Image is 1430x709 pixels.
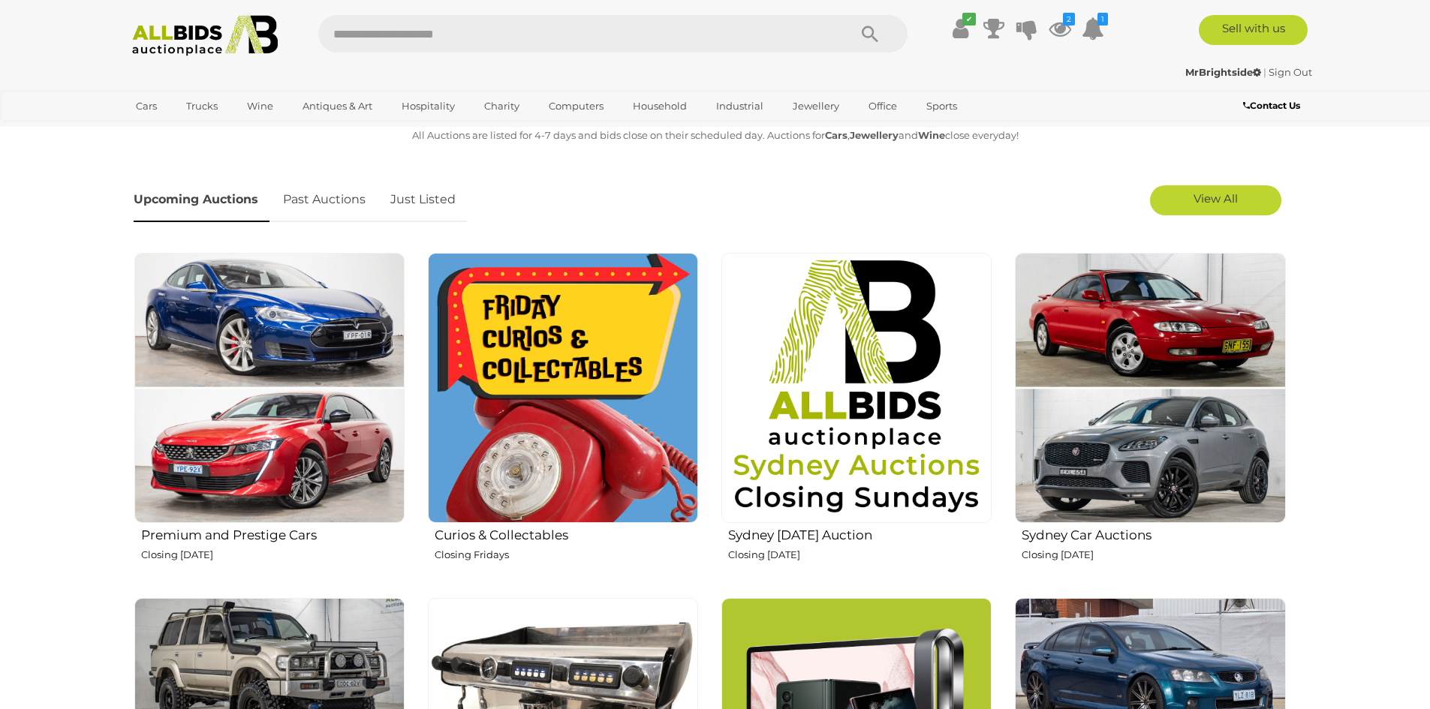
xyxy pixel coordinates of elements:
[141,546,405,563] p: Closing [DATE]
[134,178,269,222] a: Upcoming Auctions
[1014,252,1285,586] a: Sydney Car Auctions Closing [DATE]
[623,94,697,119] a: Household
[1199,15,1308,45] a: Sell with us
[859,94,907,119] a: Office
[1097,13,1108,26] i: 1
[474,94,529,119] a: Charity
[134,252,405,586] a: Premium and Prestige Cars Closing [DATE]
[1243,100,1300,111] b: Contact Us
[1150,185,1281,215] a: View All
[428,253,698,523] img: Curios & Collectables
[539,94,613,119] a: Computers
[950,15,972,42] a: ✔
[706,94,773,119] a: Industrial
[1015,253,1285,523] img: Sydney Car Auctions
[1194,191,1238,206] span: View All
[918,129,945,141] strong: Wine
[379,178,467,222] a: Just Listed
[134,127,1297,144] p: All Auctions are listed for 4-7 days and bids close on their scheduled day. Auctions for , and cl...
[728,546,992,563] p: Closing [DATE]
[1185,66,1263,78] a: MrBrightside
[721,252,992,586] a: Sydney [DATE] Auction Closing [DATE]
[293,94,382,119] a: Antiques & Art
[392,94,465,119] a: Hospitality
[1063,13,1075,26] i: 2
[435,524,698,542] h2: Curios & Collectables
[1022,546,1285,563] p: Closing [DATE]
[134,253,405,523] img: Premium and Prestige Cars
[1022,524,1285,542] h2: Sydney Car Auctions
[126,94,167,119] a: Cars
[783,94,849,119] a: Jewellery
[1243,98,1304,114] a: Contact Us
[141,524,405,542] h2: Premium and Prestige Cars
[1082,15,1104,42] a: 1
[272,178,377,222] a: Past Auctions
[962,13,976,26] i: ✔
[124,15,287,56] img: Allbids.com.au
[850,129,899,141] strong: Jewellery
[825,129,847,141] strong: Cars
[728,524,992,542] h2: Sydney [DATE] Auction
[721,253,992,523] img: Sydney Sunday Auction
[435,546,698,563] p: Closing Fridays
[832,15,908,53] button: Search
[176,94,227,119] a: Trucks
[1185,66,1261,78] strong: MrBrightside
[1049,15,1071,42] a: 2
[237,94,283,119] a: Wine
[1269,66,1312,78] a: Sign Out
[427,252,698,586] a: Curios & Collectables Closing Fridays
[1263,66,1266,78] span: |
[917,94,967,119] a: Sports
[126,119,252,143] a: [GEOGRAPHIC_DATA]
